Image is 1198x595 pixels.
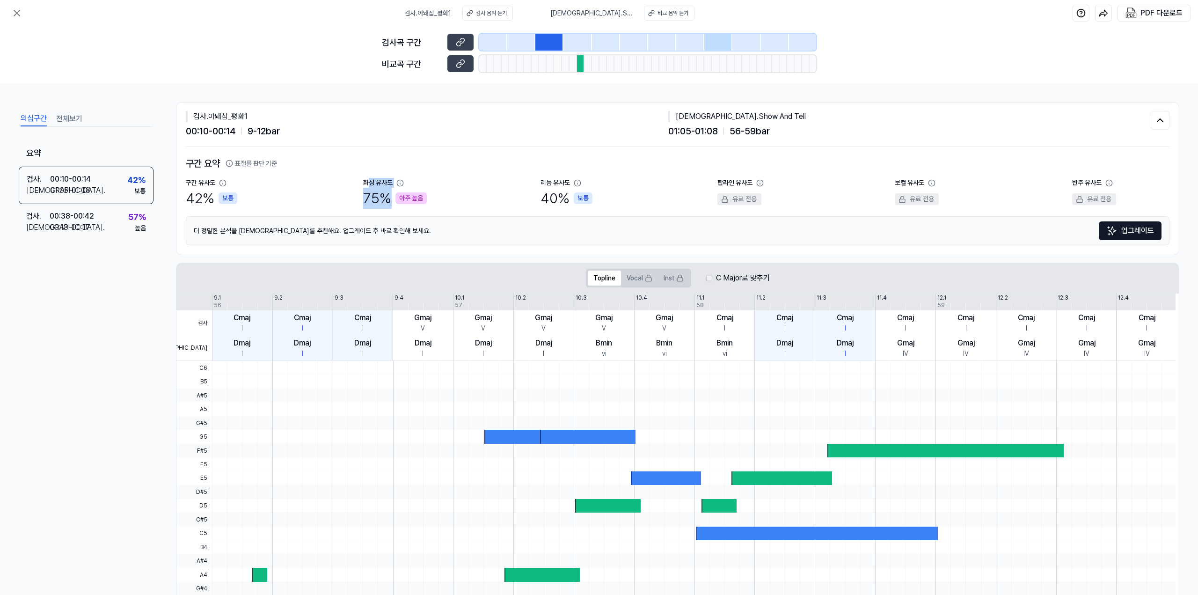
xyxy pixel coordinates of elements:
[957,338,975,349] div: Gmaj
[658,271,689,286] button: Inst
[965,323,967,333] div: I
[1124,5,1184,21] button: PDF 다운로드
[1026,323,1027,333] div: I
[845,323,846,333] div: I
[475,312,492,323] div: Gmaj
[176,568,212,581] span: A4
[248,124,280,138] span: 9 - 12 bar
[476,9,507,17] div: 검사 음악 듣기
[756,294,766,302] div: 11.2
[656,312,673,323] div: Gmaj
[176,499,212,513] span: D5
[26,222,50,233] div: [DEMOGRAPHIC_DATA] .
[302,323,303,333] div: I
[422,349,424,359] div: I
[27,174,50,185] div: 검사 .
[1125,7,1137,19] img: PDF Download
[937,301,945,309] div: 59
[1078,338,1096,349] div: Gmaj
[998,294,1008,302] div: 12.2
[784,323,786,333] div: I
[696,294,704,302] div: 11.1
[716,272,770,284] label: C Major로 맞추기
[657,9,688,17] div: 비교 음악 듣기
[837,312,854,323] div: Cmaj
[186,111,668,122] div: 검사 . 아돼삼_평화1
[723,349,727,359] div: vi
[415,338,431,349] div: Dmaj
[963,349,969,359] div: IV
[455,301,462,309] div: 57
[776,338,793,349] div: Dmaj
[716,338,733,349] div: Bmin
[186,156,1169,170] h2: 구간 요약
[362,323,364,333] div: I
[716,312,733,323] div: Cmaj
[354,338,371,349] div: Dmaj
[543,349,544,359] div: I
[176,336,212,361] span: [DEMOGRAPHIC_DATA]
[176,513,212,526] span: C#5
[515,294,526,302] div: 10.2
[1076,8,1086,18] img: help
[176,527,212,540] span: C5
[176,375,212,388] span: B5
[1106,225,1118,236] img: Sparkles
[541,323,546,333] div: V
[550,8,633,18] span: [DEMOGRAPHIC_DATA] . Show And Tell
[127,174,146,186] div: 42 %
[595,312,613,323] div: Gmaj
[294,338,311,349] div: Dmaj
[656,338,672,349] div: Bmin
[176,361,212,375] span: C6
[362,349,364,359] div: I
[294,312,311,323] div: Cmaj
[1072,193,1116,205] div: 유료 전용
[541,188,592,209] div: 40 %
[176,457,212,471] span: F5
[382,58,442,70] div: 비교곡 구간
[481,323,485,333] div: V
[668,111,1151,122] div: [DEMOGRAPHIC_DATA] . Show And Tell
[382,36,442,49] div: 검사곡 구간
[574,192,592,204] div: 보통
[1086,323,1088,333] div: I
[135,223,146,233] div: 높음
[1099,221,1161,240] button: 업그레이드
[234,312,250,323] div: Cmaj
[1118,294,1129,302] div: 12.4
[1099,221,1161,240] a: Sparkles업그레이드
[176,402,212,416] span: A5
[596,338,612,349] div: Bmin
[50,174,91,185] div: 00:10 - 00:14
[845,349,846,359] div: I
[621,271,658,286] button: Vocal
[354,312,371,323] div: Cmaj
[302,349,303,359] div: I
[644,6,694,21] a: 비교 음악 듣기
[696,301,704,309] div: 58
[462,6,513,21] button: 검사 음악 듣기
[214,301,221,309] div: 56
[134,186,146,196] div: 보통
[1018,312,1035,323] div: Cmaj
[717,193,761,205] div: 유료 전용
[186,216,1169,245] div: 더 정밀한 분석을 [DEMOGRAPHIC_DATA]를 추천해요. 업그레이드 후 바로 확인해 보세요.
[541,178,570,188] div: 리듬 유사도
[363,178,393,188] div: 화성 유사도
[186,178,215,188] div: 구간 유사도
[817,294,826,302] div: 11.3
[414,312,431,323] div: Gmaj
[1058,294,1068,302] div: 12.3
[668,124,718,138] span: 01:05 - 01:08
[395,192,427,204] div: 아주 높음
[903,349,908,359] div: IV
[1099,8,1108,18] img: share
[475,338,492,349] div: Dmaj
[176,471,212,485] span: E5
[1078,312,1095,323] div: Cmaj
[1139,312,1155,323] div: Cmaj
[776,312,793,323] div: Cmaj
[455,294,464,302] div: 10.1
[335,294,343,302] div: 9.3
